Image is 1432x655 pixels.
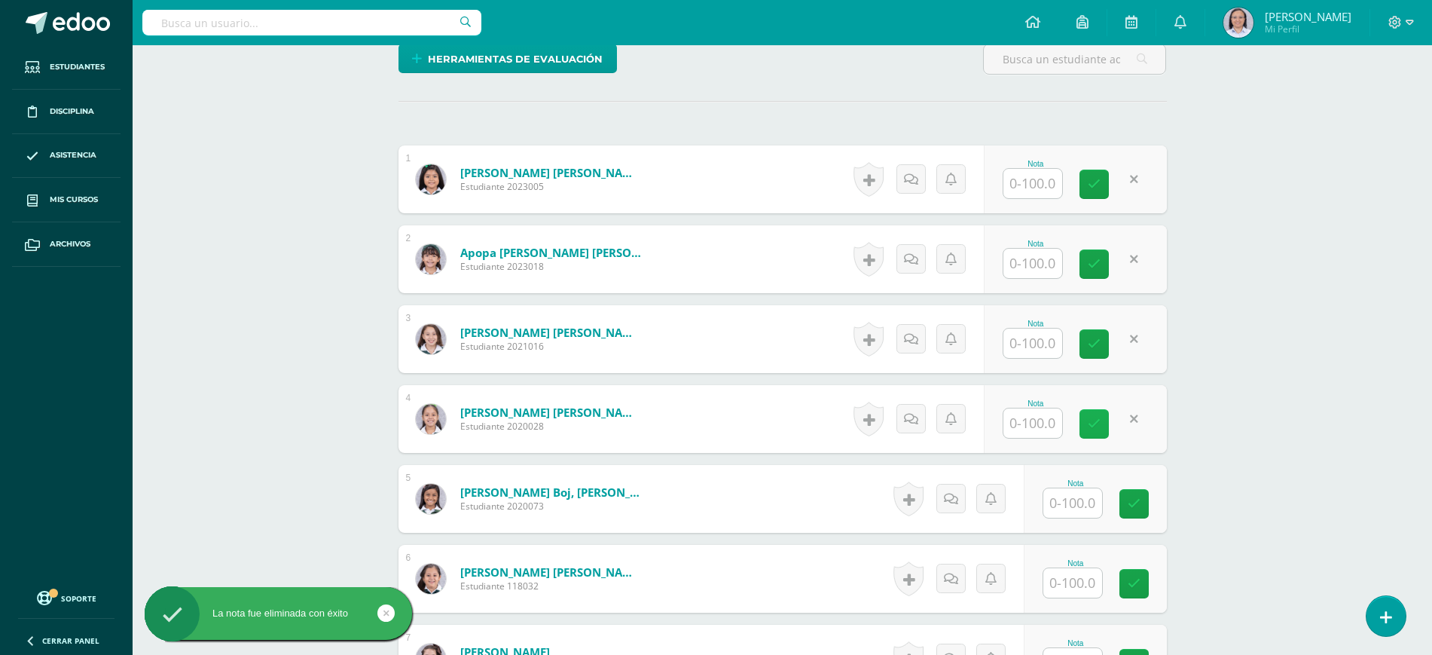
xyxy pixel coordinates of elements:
span: Estudiantes [50,61,105,73]
input: Busca un usuario... [142,10,481,35]
a: Herramientas de evaluación [398,44,617,73]
img: 362840c0840221cfc42a5058b27e03ff.png [1223,8,1253,38]
a: [PERSON_NAME] [PERSON_NAME] [460,405,641,420]
input: 0-100.0 [1003,329,1062,358]
a: Archivos [12,222,121,267]
span: Mi Perfil [1265,23,1351,35]
a: [PERSON_NAME] Boj, [PERSON_NAME] [460,485,641,500]
span: Disciplina [50,106,94,118]
input: 0-100.0 [1003,409,1062,438]
div: Nota [1003,160,1069,168]
img: 7c34d799f9faa11cad3b0a8468d28d75.png [416,564,446,594]
input: Busca un estudiante aquí... [984,44,1165,74]
img: d361a368d5fb7419ca9ab28fcaac0c76.png [416,404,446,434]
img: 9c4da14c14ca83b1d77ee08fd7e8bd31.png [416,324,446,354]
span: Soporte [61,593,96,604]
a: Estudiantes [12,45,121,90]
a: Asistencia [12,134,121,179]
input: 0-100.0 [1003,169,1062,198]
span: Herramientas de evaluación [428,45,603,73]
img: f466907bc30124fe0fab234868c564dc.png [416,484,446,514]
div: Nota [1043,479,1109,488]
a: Apopa [PERSON_NAME] [PERSON_NAME] [460,245,641,260]
a: [PERSON_NAME] [PERSON_NAME] [460,325,641,340]
a: Disciplina [12,90,121,134]
span: Estudiante 2023018 [460,260,641,273]
span: Estudiante 2023005 [460,180,641,193]
a: [PERSON_NAME] [PERSON_NAME] [460,565,641,580]
img: e6ef5bb4aa1487ff5c9b7519fb83e8ac.png [416,244,446,274]
span: Mis cursos [50,194,98,206]
span: Asistencia [50,149,96,161]
a: Mis cursos [12,178,121,222]
span: Cerrar panel [42,635,99,646]
a: [PERSON_NAME] [PERSON_NAME] [460,165,641,180]
img: c1cb56bb4e130520cbb49336c6b88cfa.png [416,164,446,194]
div: Nota [1003,240,1069,248]
div: Nota [1043,639,1109,647]
span: Archivos [50,238,90,250]
input: 0-100.0 [1043,568,1102,598]
span: [PERSON_NAME] [1265,9,1351,24]
input: 0-100.0 [1003,249,1062,278]
input: 0-100.0 [1043,488,1102,518]
span: Estudiante 2020028 [460,420,641,433]
span: Estudiante 118032 [460,580,641,592]
span: Estudiante 2021016 [460,340,641,353]
div: Nota [1003,320,1069,328]
span: Estudiante 2020073 [460,500,641,513]
div: Nota [1043,559,1109,568]
a: Soporte [18,587,114,608]
div: Nota [1003,399,1069,408]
